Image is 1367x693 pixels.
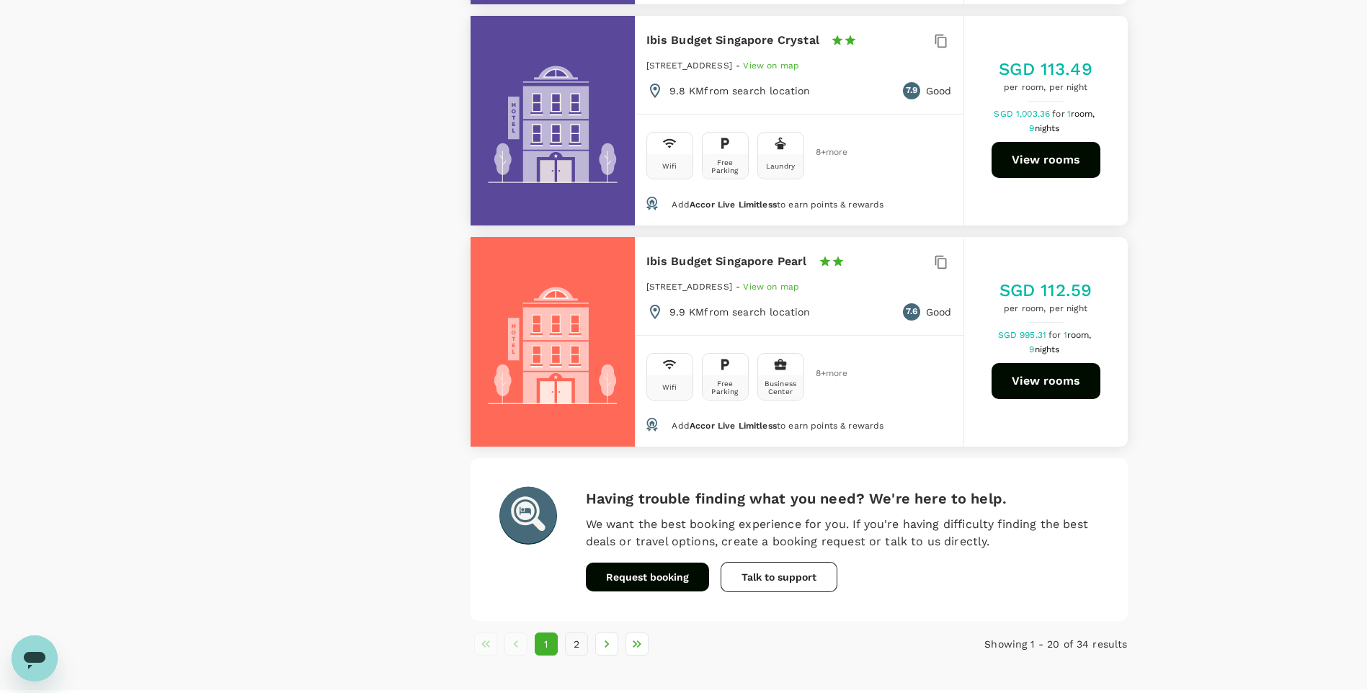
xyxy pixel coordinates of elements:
[1064,330,1094,340] span: 1
[1052,109,1067,119] span: for
[1067,109,1097,119] span: 1
[672,421,883,431] span: Add to earn points & rewards
[906,84,917,98] span: 7.9
[721,562,837,592] button: Talk to support
[471,632,909,656] nav: pagination navigation
[690,421,777,431] span: Accor Live Limitless
[743,280,799,292] a: View on map
[994,109,1052,119] span: SGD 1,003.36
[705,380,745,395] div: Free Parking
[743,282,799,292] span: View on map
[586,563,709,591] button: Request booking
[1035,123,1060,133] span: nights
[909,637,1128,651] p: Showing 1 - 20 of 34 results
[1048,330,1063,340] span: for
[565,632,588,656] button: Go to page 2
[662,383,677,391] div: Wifi
[669,84,811,98] p: 9.8 KM from search location
[1029,123,1061,133] span: 9
[992,363,1100,399] button: View rooms
[646,61,732,71] span: [STREET_ADDRESS]
[743,61,799,71] span: View on map
[999,58,1092,81] h5: SGD 113.49
[906,305,917,319] span: 7.6
[926,84,952,98] p: Good
[999,279,1092,302] h5: SGD 112.59
[586,487,1099,510] h6: Having trouble finding what you need? We're here to help.
[672,200,883,210] span: Add to earn points & rewards
[586,516,1099,550] p: We want the best booking experience for you. If you're having difficulty finding the best deals o...
[998,330,1049,340] span: SGD 995.31
[1035,344,1060,354] span: nights
[705,158,745,174] div: Free Parking
[646,251,807,272] h6: Ibis Budget Singapore Pearl
[816,148,837,157] span: 8 + more
[1029,344,1061,354] span: 9
[1067,330,1092,340] span: room,
[1071,109,1095,119] span: room,
[926,305,952,319] p: Good
[761,380,801,395] div: Business Center
[766,162,795,170] div: Laundry
[625,632,649,656] button: Go to last page
[816,369,837,378] span: 8 + more
[535,632,558,656] button: page 1
[736,282,743,292] span: -
[595,632,618,656] button: Go to next page
[999,81,1092,95] span: per room, per night
[690,200,777,210] span: Accor Live Limitless
[646,282,732,292] span: [STREET_ADDRESS]
[669,305,811,319] p: 9.9 KM from search location
[662,162,677,170] div: Wifi
[743,59,799,71] a: View on map
[992,142,1100,178] button: View rooms
[736,61,743,71] span: -
[12,635,58,681] iframe: Button to launch messaging window
[999,302,1092,316] span: per room, per night
[646,30,819,50] h6: Ibis Budget Singapore Crystal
